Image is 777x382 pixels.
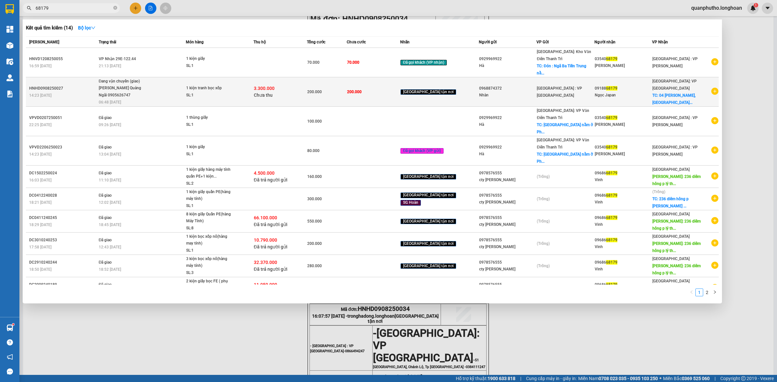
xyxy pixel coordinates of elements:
span: TC: [GEOGRAPHIC_DATA] nằm ở Ph... [537,152,593,164]
span: 200.000 [307,90,322,94]
div: 1 kiện bọc xốp nổ(hàng may tính) [186,233,235,247]
div: 0978576555 [479,259,536,266]
div: cty [PERSON_NAME] [479,266,536,273]
button: left [688,289,695,296]
div: 03540 [595,115,652,121]
div: SL: 3 [186,269,235,277]
div: VPVD0207250051 [29,115,97,121]
span: 68179 [606,57,617,61]
span: 200.000 [347,90,362,94]
span: [GEOGRAPHIC_DATA] tận nơi [400,192,456,198]
div: 8 kiện giấy Quấn PE(hàng Máy Tính) [186,211,235,225]
img: dashboard-icon [6,26,13,33]
div: DC1502250024 [29,170,97,177]
span: 12:02 [DATE] [99,200,121,205]
span: 280.000 [307,264,322,268]
div: VPVD2206250023 [29,144,97,151]
span: 68179 [606,193,617,198]
div: [PERSON_NAME] [595,151,652,158]
span: 70.000 [307,60,320,65]
div: SL: 1 [186,62,235,70]
div: 09686 [595,170,652,177]
span: 16:59 [DATE] [29,64,51,68]
div: DC0411240245 [29,214,97,221]
span: SG Hoàn [400,200,421,206]
span: 22:25 [DATE] [29,123,51,127]
span: 66.100.000 [254,215,277,220]
span: Đã giao [99,115,112,120]
span: 16:03 [DATE] [29,178,51,182]
span: question-circle [7,339,13,345]
span: Đã trả người gửi [254,177,287,182]
span: (Trống) [537,219,550,224]
span: Đã giao [99,282,112,287]
div: 0978576555 [479,170,536,177]
span: [PERSON_NAME]: 236 diêm hông p lý th... [652,241,701,253]
span: VP Gửi [536,40,549,44]
div: 0978576555 [479,237,536,244]
div: 0978576555 [479,281,536,288]
div: cty [PERSON_NAME] [479,177,536,183]
span: [GEOGRAPHIC_DATA] tận nơi [400,263,456,269]
div: Nhàn [479,92,536,99]
span: 300.000 [307,197,322,201]
span: Đã trả người gửi [254,222,287,227]
li: Previous Page [688,289,695,296]
span: Tổng cước [307,40,325,44]
span: Chưa cước [347,40,366,44]
span: plus-circle [711,88,718,95]
span: Đã giao [99,238,112,242]
span: 68179 [606,282,617,287]
div: SL: 1 [186,247,235,254]
span: 18:45 [DATE] [99,223,121,227]
img: warehouse-icon [6,58,13,65]
span: Đã trả người gửi [254,244,287,249]
img: logo-vxr [6,4,14,14]
div: cty [PERSON_NAME] [479,244,536,250]
span: left [690,290,693,294]
div: 1 kiện giấy quấn PE(hàng máy tính) [186,189,235,202]
div: 09686 [595,192,652,199]
span: Đã giao [99,171,112,175]
span: plus-circle [711,239,718,246]
span: right [713,290,717,294]
div: 09686 [595,259,652,266]
div: Đang vận chuyển (giao) [99,78,147,85]
span: [GEOGRAPHIC_DATA] [652,167,690,172]
div: 1 kiện giấy hàng máy tính quấn PE+1 kiện... [186,166,235,180]
span: 200.000 [307,241,322,246]
img: warehouse-icon [6,324,13,331]
div: DC0412240028 [29,192,97,199]
div: 2 kiện giấy bọc FE ( phụ kiện máy tính ) [186,278,235,292]
span: notification [7,354,13,360]
div: DC2009240189 [29,281,97,288]
span: Nhãn [400,40,410,44]
div: 03540 [595,56,652,62]
span: 18:52 [DATE] [99,267,121,272]
li: Next Page [711,289,719,296]
div: SL: 1 [186,92,235,99]
div: Vinh [595,244,652,250]
span: [GEOGRAPHIC_DATA]: VP Văn Điển Thanh Trì [537,108,589,120]
div: 0929969922 [479,115,536,121]
span: Đã giao [99,260,112,265]
span: 09:26 [DATE] [99,123,121,127]
span: 14:23 [DATE] [29,93,51,98]
span: [GEOGRAPHIC_DATA] tận nơi [400,89,456,95]
span: 21:13 [DATE] [99,64,121,68]
span: 68179 [606,215,617,220]
span: 70.000 [347,60,359,65]
span: Món hàng [186,40,204,44]
a: 1 [696,289,703,296]
span: Đã gọi khách (VP nhận) [400,60,447,66]
sup: 1 [12,323,14,325]
span: TC: Đón : Ngã Ba Tiền Trung nằ... [537,64,586,75]
span: [PERSON_NAME] [29,40,59,44]
span: [PERSON_NAME]: 236 diêm hông p lý th... [652,264,701,275]
div: Hà [479,121,536,128]
span: 68179 [606,171,617,175]
span: [GEOGRAPHIC_DATA] tận nơi [400,174,456,180]
div: 09686 [595,281,652,288]
div: DC3010240253 [29,237,97,244]
span: 06:48 [DATE] [99,100,121,104]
